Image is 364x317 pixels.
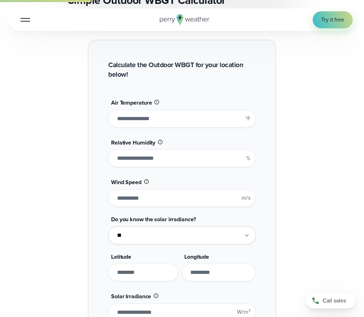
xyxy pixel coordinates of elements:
[108,60,256,80] h2: Calculate the Outdoor WBGT for your location below!
[111,215,196,223] span: Do you know the solar irradiance?
[111,292,151,300] span: Solar Irradiance
[323,297,346,305] span: Call sales
[321,16,344,24] span: Try it free
[111,253,131,261] span: Latitude
[111,139,155,147] span: Relative Humidity
[184,253,209,261] span: Longitude
[313,11,353,28] a: Try it free
[306,293,356,309] a: Call sales
[111,178,141,186] span: Wind Speed
[111,99,152,107] span: Air Temperature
